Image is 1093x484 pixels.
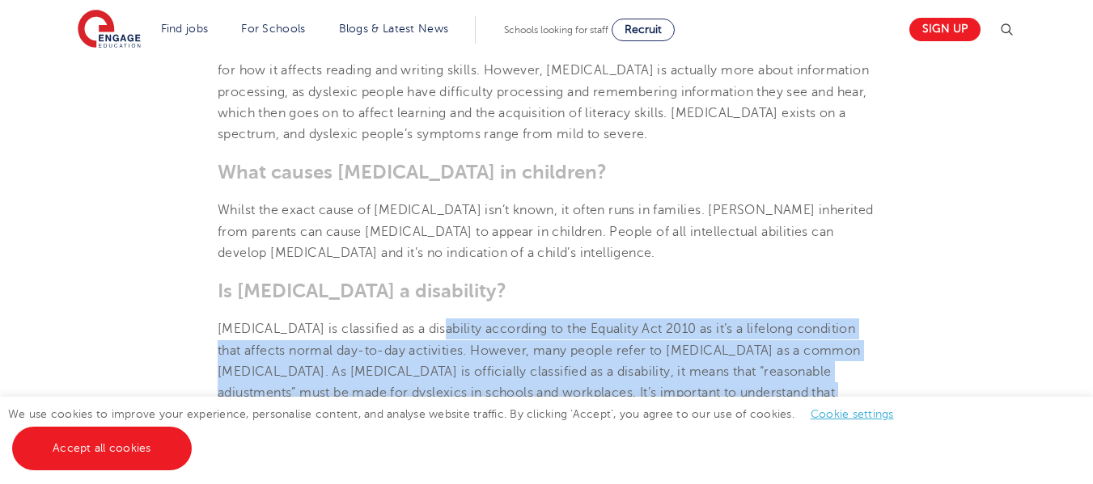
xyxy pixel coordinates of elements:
a: Find jobs [161,23,209,35]
a: Accept all cookies [12,427,192,470]
span: [MEDICAL_DATA] is classified as a disability according to the Equality Act 2010 as it’s a lifelon... [218,322,861,421]
b: Is [MEDICAL_DATA] a disability? [218,280,506,302]
span: [MEDICAL_DATA] is a neurological [MEDICAL_DATA] (or learning difference) which is commonly known ... [218,42,869,141]
span: Recruit [625,23,662,36]
a: Recruit [612,19,675,41]
a: Sign up [909,18,981,41]
span: Whilst the exact cause of [MEDICAL_DATA] isn’t known, it often runs in families. [PERSON_NAME] in... [218,203,874,260]
img: Engage Education [78,10,141,50]
b: What causes [MEDICAL_DATA] in children? [218,161,607,183]
a: Blogs & Latest News [339,23,449,35]
span: We use cookies to improve your experience, personalise content, and analyse website traffic. By c... [8,408,910,454]
a: Cookie settings [811,408,894,420]
span: Schools looking for staff [504,24,608,36]
a: For Schools [241,23,305,35]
